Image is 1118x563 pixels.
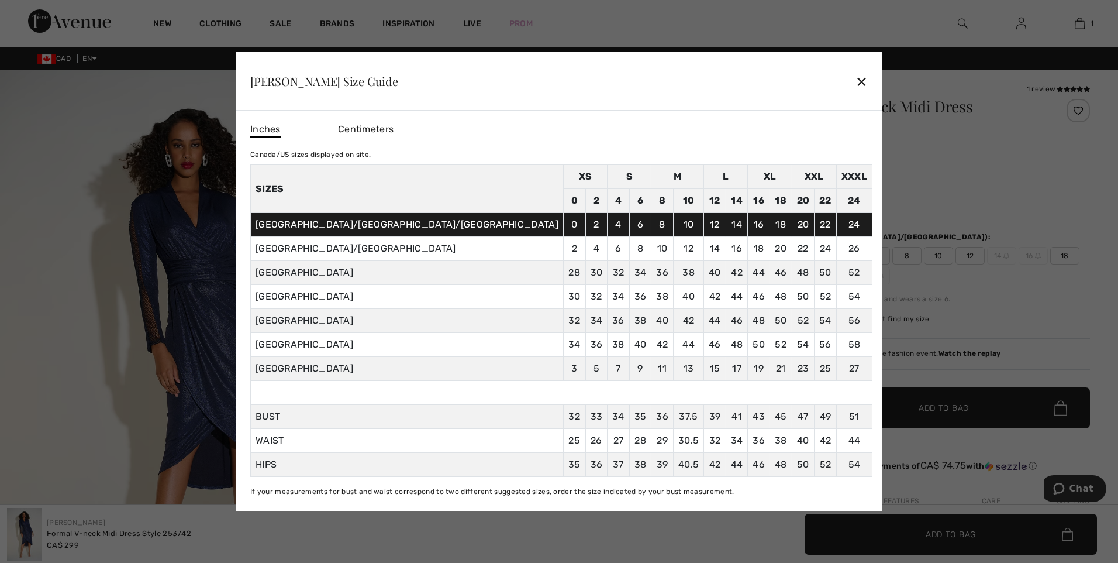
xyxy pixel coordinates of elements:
[657,435,668,446] span: 29
[726,261,748,285] td: 42
[612,411,624,422] span: 34
[704,237,726,261] td: 14
[855,69,868,94] div: ✕
[815,333,837,357] td: 56
[250,285,563,309] td: [GEOGRAPHIC_DATA]
[704,213,726,237] td: 12
[563,189,585,213] td: 0
[792,189,815,213] td: 20
[748,333,770,357] td: 50
[563,165,607,189] td: XS
[26,8,50,19] span: Chat
[792,237,815,261] td: 22
[250,237,563,261] td: [GEOGRAPHIC_DATA]/[GEOGRAPHIC_DATA]
[613,459,624,470] span: 37
[753,459,765,470] span: 46
[770,285,792,309] td: 48
[563,237,585,261] td: 2
[250,165,563,213] th: Sizes
[792,309,815,333] td: 52
[836,237,872,261] td: 26
[704,333,726,357] td: 46
[585,357,608,381] td: 5
[250,405,563,429] td: BUST
[678,459,699,470] span: 40.5
[704,357,726,381] td: 15
[820,411,831,422] span: 49
[731,435,743,446] span: 34
[651,261,674,285] td: 36
[792,357,815,381] td: 23
[704,189,726,213] td: 12
[591,459,603,470] span: 36
[775,459,787,470] span: 48
[568,411,580,422] span: 32
[815,213,837,237] td: 22
[608,333,630,357] td: 38
[656,411,668,422] span: 36
[673,285,703,309] td: 40
[629,189,651,213] td: 6
[748,189,770,213] td: 16
[629,237,651,261] td: 8
[629,309,651,333] td: 38
[651,213,674,237] td: 8
[585,189,608,213] td: 2
[704,285,726,309] td: 42
[651,333,674,357] td: 42
[657,459,668,470] span: 39
[792,285,815,309] td: 50
[250,309,563,333] td: [GEOGRAPHIC_DATA]
[563,357,585,381] td: 3
[585,261,608,285] td: 30
[709,435,721,446] span: 32
[563,309,585,333] td: 32
[836,189,872,213] td: 24
[836,165,872,189] td: XXXL
[836,309,872,333] td: 56
[608,309,630,333] td: 36
[673,213,703,237] td: 10
[770,189,792,213] td: 18
[748,309,770,333] td: 48
[591,411,603,422] span: 33
[608,285,630,309] td: 34
[629,357,651,381] td: 9
[848,435,861,446] span: 44
[820,435,831,446] span: 42
[673,333,703,357] td: 44
[629,285,651,309] td: 36
[820,459,831,470] span: 52
[748,261,770,285] td: 44
[815,261,837,285] td: 50
[704,165,748,189] td: L
[608,189,630,213] td: 4
[568,435,580,446] span: 25
[726,357,748,381] td: 17
[748,237,770,261] td: 18
[726,309,748,333] td: 46
[815,189,837,213] td: 22
[563,213,585,237] td: 0
[338,123,394,135] span: Centimeters
[836,333,872,357] td: 58
[726,189,748,213] td: 14
[585,285,608,309] td: 32
[770,333,792,357] td: 52
[250,261,563,285] td: [GEOGRAPHIC_DATA]
[608,237,630,261] td: 6
[608,357,630,381] td: 7
[585,309,608,333] td: 34
[770,213,792,237] td: 18
[563,285,585,309] td: 30
[815,357,837,381] td: 25
[775,435,787,446] span: 38
[753,435,765,446] span: 36
[651,357,674,381] td: 11
[634,411,647,422] span: 35
[849,411,860,422] span: 51
[709,459,721,470] span: 42
[798,411,809,422] span: 47
[770,237,792,261] td: 20
[634,435,646,446] span: 28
